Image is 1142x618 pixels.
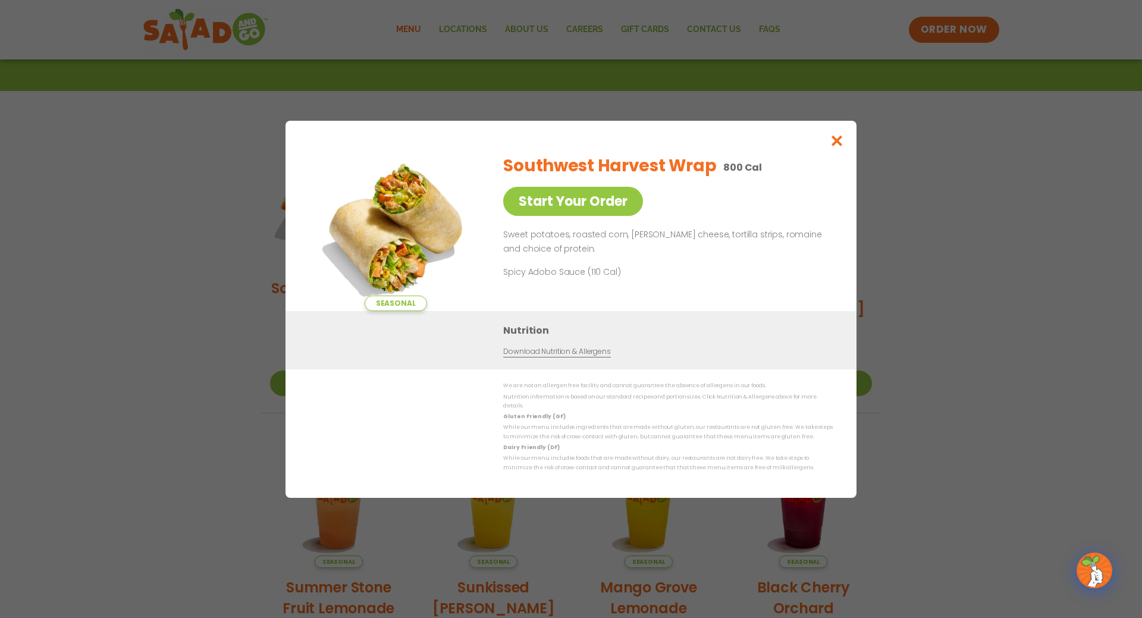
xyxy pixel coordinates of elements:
[503,265,723,278] p: Spicy Adobo Sauce (110 Cal)
[1078,554,1111,587] img: wpChatIcon
[503,228,828,256] p: Sweet potatoes, roasted corn, [PERSON_NAME] cheese, tortilla strips, romaine and choice of protein.
[503,323,839,338] h3: Nutrition
[503,444,559,451] strong: Dairy Friendly (DF)
[818,121,857,161] button: Close modal
[503,392,833,410] p: Nutrition information is based on our standard recipes and portion sizes. Click Nutrition & Aller...
[312,145,479,311] img: Featured product photo for Southwest Harvest Wrap
[365,296,427,311] span: Seasonal
[503,381,833,390] p: We are not an allergen free facility and cannot guarantee the absence of allergens in our foods.
[503,187,643,216] a: Start Your Order
[503,454,833,472] p: While our menu includes foods that are made without dairy, our restaurants are not dairy free. We...
[723,160,762,175] p: 800 Cal
[503,153,716,178] h2: Southwest Harvest Wrap
[503,423,833,441] p: While our menu includes ingredients that are made without gluten, our restaurants are not gluten ...
[503,413,565,420] strong: Gluten Friendly (GF)
[503,346,610,357] a: Download Nutrition & Allergens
